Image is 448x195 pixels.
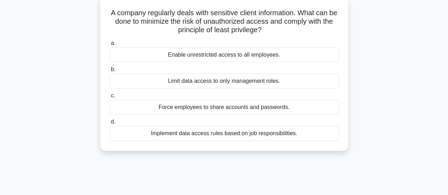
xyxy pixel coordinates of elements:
div: Implement data access rules based on job responsibilities. [109,126,339,141]
span: c. [111,92,115,98]
span: b. [111,66,115,72]
span: d. [111,119,115,125]
div: Enable unrestricted access to all employees. [109,47,339,62]
span: a. [111,40,115,46]
div: Force employees to share accounts and passwords. [109,100,339,115]
div: Limit data access to only management roles. [109,74,339,88]
h5: A company regularly deals with sensitive client information. What can be done to minimize the ris... [109,8,340,35]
